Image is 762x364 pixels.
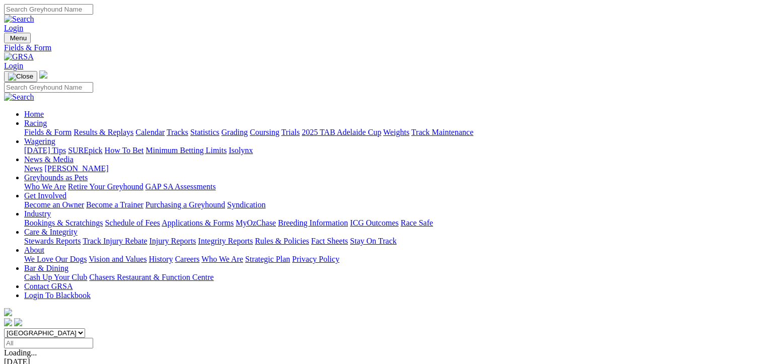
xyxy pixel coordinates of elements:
[146,146,227,155] a: Minimum Betting Limits
[281,128,300,136] a: Trials
[24,209,51,218] a: Industry
[278,219,348,227] a: Breeding Information
[4,4,93,15] input: Search
[411,128,473,136] a: Track Maintenance
[4,71,37,82] button: Toggle navigation
[350,237,396,245] a: Stay On Track
[24,255,758,264] div: About
[167,128,188,136] a: Tracks
[255,237,309,245] a: Rules & Policies
[24,237,81,245] a: Stewards Reports
[4,43,758,52] a: Fields & Form
[24,264,68,272] a: Bar & Dining
[4,318,12,326] img: facebook.svg
[162,219,234,227] a: Applications & Forms
[4,338,93,348] input: Select date
[24,182,758,191] div: Greyhounds as Pets
[149,237,196,245] a: Injury Reports
[105,219,160,227] a: Schedule of Fees
[24,173,88,182] a: Greyhounds as Pets
[229,146,253,155] a: Isolynx
[190,128,220,136] a: Statistics
[8,72,33,81] img: Close
[24,219,758,228] div: Industry
[4,308,12,316] img: logo-grsa-white.png
[4,93,34,102] img: Search
[74,128,133,136] a: Results & Replays
[89,255,147,263] a: Vision and Values
[302,128,381,136] a: 2025 TAB Adelaide Cup
[4,24,23,32] a: Login
[4,52,34,61] img: GRSA
[245,255,290,263] a: Strategic Plan
[24,282,73,290] a: Contact GRSA
[68,182,144,191] a: Retire Your Greyhound
[24,228,78,236] a: Care & Integrity
[4,82,93,93] input: Search
[24,237,758,246] div: Care & Integrity
[292,255,339,263] a: Privacy Policy
[146,200,225,209] a: Purchasing a Greyhound
[135,128,165,136] a: Calendar
[24,200,84,209] a: Become an Owner
[201,255,243,263] a: Who We Are
[89,273,214,281] a: Chasers Restaurant & Function Centre
[24,182,66,191] a: Who We Are
[24,219,103,227] a: Bookings & Scratchings
[24,255,87,263] a: We Love Our Dogs
[227,200,265,209] a: Syndication
[10,34,27,42] span: Menu
[24,146,66,155] a: [DATE] Tips
[383,128,409,136] a: Weights
[24,164,42,173] a: News
[24,273,758,282] div: Bar & Dining
[4,348,37,357] span: Loading...
[400,219,433,227] a: Race Safe
[24,137,55,145] a: Wagering
[24,164,758,173] div: News & Media
[68,146,102,155] a: SUREpick
[222,128,248,136] a: Grading
[24,146,758,155] div: Wagering
[24,128,758,137] div: Racing
[149,255,173,263] a: History
[198,237,253,245] a: Integrity Reports
[24,191,66,200] a: Get Involved
[236,219,276,227] a: MyOzChase
[146,182,216,191] a: GAP SA Assessments
[44,164,108,173] a: [PERSON_NAME]
[4,61,23,70] a: Login
[24,110,44,118] a: Home
[24,128,72,136] a: Fields & Form
[24,273,87,281] a: Cash Up Your Club
[86,200,144,209] a: Become a Trainer
[39,70,47,79] img: logo-grsa-white.png
[24,119,47,127] a: Racing
[311,237,348,245] a: Fact Sheets
[250,128,280,136] a: Coursing
[24,200,758,209] div: Get Involved
[4,33,31,43] button: Toggle navigation
[105,146,144,155] a: How To Bet
[83,237,147,245] a: Track Injury Rebate
[175,255,199,263] a: Careers
[24,246,44,254] a: About
[350,219,398,227] a: ICG Outcomes
[14,318,22,326] img: twitter.svg
[24,291,91,300] a: Login To Blackbook
[4,15,34,24] img: Search
[24,155,74,164] a: News & Media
